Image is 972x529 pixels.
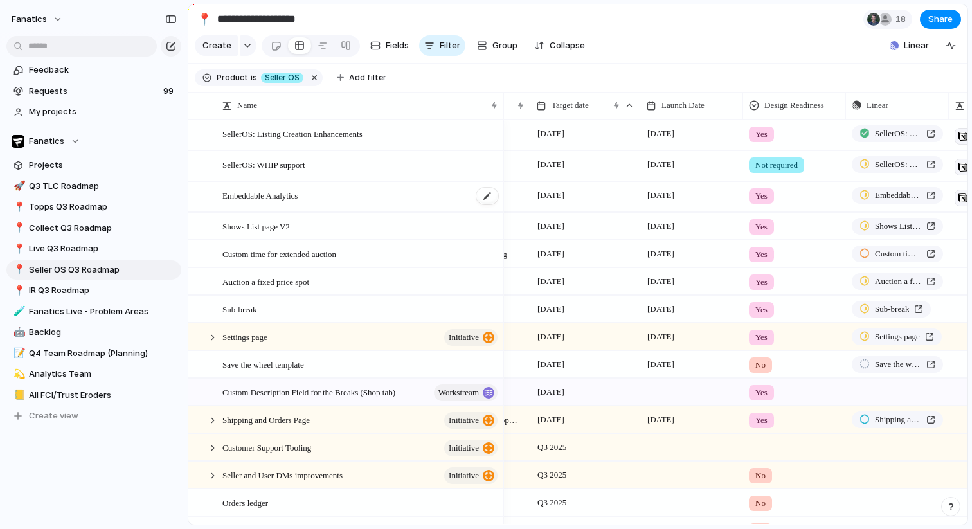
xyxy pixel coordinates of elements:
a: 📍Live Q3 Roadmap [6,239,181,258]
span: Push [903,386,919,399]
button: 📒 [12,389,24,402]
span: Push [903,469,919,481]
span: [DATE] [534,126,568,141]
span: Seller OS Q3 Roadmap [29,264,177,276]
span: Seller OS [265,72,300,84]
a: 📝Q4 Team Roadmap (Planning) [6,344,181,363]
button: Collapse [529,35,590,56]
button: Fanatics [6,132,181,151]
a: Auction a fixed price spot [852,273,943,290]
span: [DATE] [534,357,568,372]
span: Create view [29,409,78,422]
div: 🚀 [14,179,22,193]
span: No [755,359,766,372]
span: Q3 2025 [534,495,570,510]
a: Projects [6,156,181,175]
button: 🚀 [12,180,24,193]
span: [DATE] [534,188,568,203]
span: Projects [29,159,177,172]
div: 📍 [14,220,22,235]
div: 🧪Fanatics Live - Problem Areas [6,302,181,321]
span: Auction a fixed price spot [875,275,921,288]
span: Name [237,99,257,112]
button: Create view [6,406,181,426]
a: Sub-break [852,301,931,318]
button: Linear [885,36,934,55]
span: My projects [29,105,177,118]
span: Custom Description Field for the Breaks (Shop tab) [222,384,395,399]
button: fanatics [6,9,69,30]
span: Auction a fixed price spot [222,274,309,289]
span: Linear [904,39,929,52]
a: 🚀Q3 TLC Roadmap [6,177,181,196]
button: 📍 [12,264,24,276]
span: Yes [755,128,768,141]
a: 📍IR Q3 Roadmap [6,281,181,300]
span: Collapse [550,39,585,52]
span: initiative [449,439,479,457]
div: 📒All FCI/Trust Eroders [6,386,181,405]
span: Fanatics [29,135,64,148]
button: is [248,71,260,85]
button: initiative [444,329,498,346]
span: Custom time for extended auction [222,246,336,261]
a: SellerOS: Listing Creation Enhancements [852,125,943,142]
span: [DATE] [644,301,678,317]
a: 🤖Backlog [6,323,181,342]
span: initiative [449,328,479,346]
span: Save the wheel template [222,357,304,372]
span: [DATE] [534,301,568,317]
button: 📍 [194,9,215,30]
a: Embeddable Analytics [852,187,943,204]
button: Share [920,10,961,29]
button: Push [883,384,926,400]
span: Customer Support Tooling [222,440,311,454]
span: Settings page [222,329,267,344]
span: Settings page [875,330,920,343]
span: [DATE] [534,384,568,400]
span: IR Q3 Roadmap [29,284,177,297]
span: [DATE] [644,219,678,234]
button: 📍 [12,284,24,297]
span: Analytics Team [29,368,177,381]
span: Collect Q3 Roadmap [29,222,177,235]
div: 📒 [14,388,22,402]
button: 📍 [12,201,24,213]
a: Shipping and Orders Page [852,411,943,428]
span: Q3 2025 [534,440,570,455]
span: Target date [552,99,589,112]
a: SellerOS: WHIP support [852,156,943,173]
span: Orders ledger [222,495,268,510]
a: Feedback [6,60,181,80]
a: Custom time for extended auction [852,246,943,262]
span: Yes [755,248,768,261]
div: 🧪 [14,304,22,319]
span: [DATE] [534,329,568,345]
span: Topps Q3 Roadmap [29,201,177,213]
div: 📍 [14,262,22,277]
button: Group [471,35,524,56]
span: Push [903,441,919,454]
button: 🧪 [12,305,24,318]
div: 🤖 [14,325,22,340]
a: 💫Analytics Team [6,364,181,384]
span: All FCI/Trust Eroders [29,389,177,402]
button: Create [195,35,238,56]
span: [DATE] [644,157,678,172]
span: Save the wheel template [875,358,921,371]
span: Shows List page V2 [875,220,921,233]
button: Seller OS [258,71,306,85]
span: Fields [386,39,409,52]
span: Custom time for extended auction [875,247,921,260]
a: 📍Topps Q3 Roadmap [6,197,181,217]
button: Fields [365,35,414,56]
div: 💫 [14,367,22,382]
span: [DATE] [534,219,568,234]
span: [DATE] [534,274,568,289]
a: Requests99 [6,82,181,101]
